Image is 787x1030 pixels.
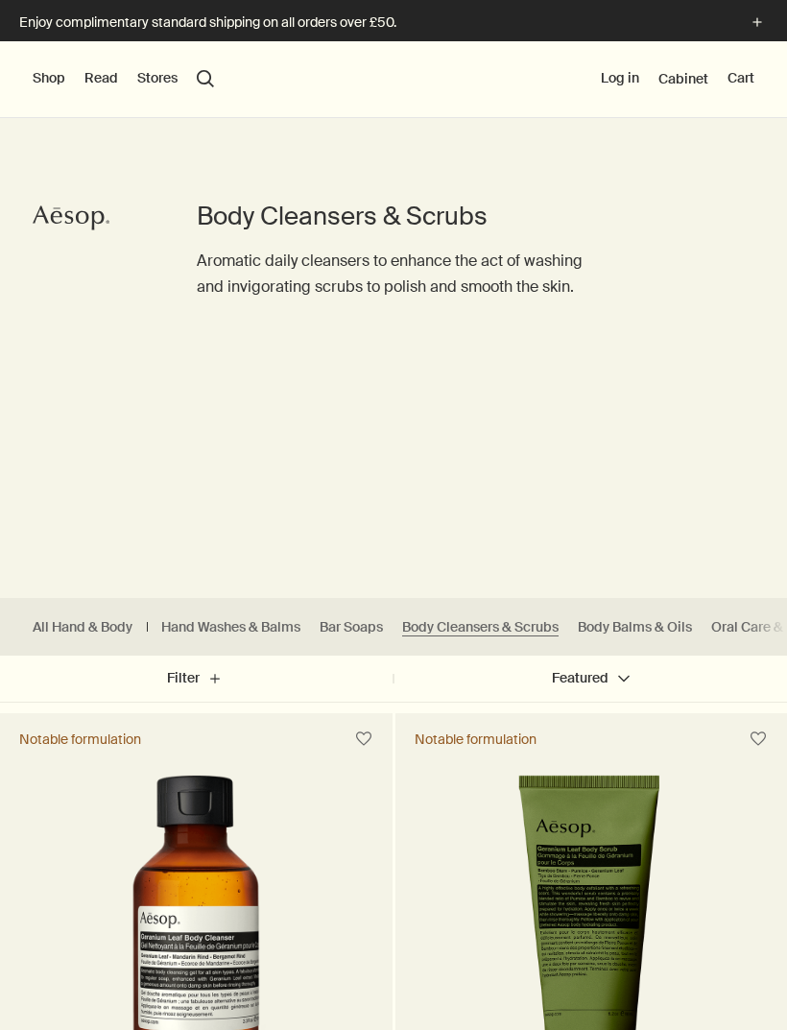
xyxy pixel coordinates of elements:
[197,248,590,299] p: Aromatic daily cleansers to enhance the act of washing and invigorating scrubs to polish and smoo...
[415,731,537,748] div: Notable formulation
[197,70,214,87] button: Open search
[727,69,754,88] button: Cart
[33,41,214,118] nav: primary
[346,722,381,756] button: Save to cabinet
[19,12,727,33] p: Enjoy complimentary standard shipping on all orders over £50.
[19,731,141,748] div: Notable formulation
[33,69,65,88] button: Shop
[578,618,692,636] a: Body Balms & Oils
[161,618,300,636] a: Hand Washes & Balms
[33,618,132,636] a: All Hand & Body
[197,200,590,233] h1: Body Cleansers & Scrubs
[658,70,708,87] a: Cabinet
[402,618,559,636] a: Body Cleansers & Scrubs
[601,69,639,88] button: Log in
[393,656,787,702] button: Featured
[137,69,178,88] button: Stores
[741,722,775,756] button: Save to cabinet
[28,199,114,242] a: Aesop
[84,69,118,88] button: Read
[33,204,109,232] svg: Aesop
[601,41,754,118] nav: supplementary
[320,618,383,636] a: Bar Soaps
[19,12,768,34] button: Enjoy complimentary standard shipping on all orders over £50.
